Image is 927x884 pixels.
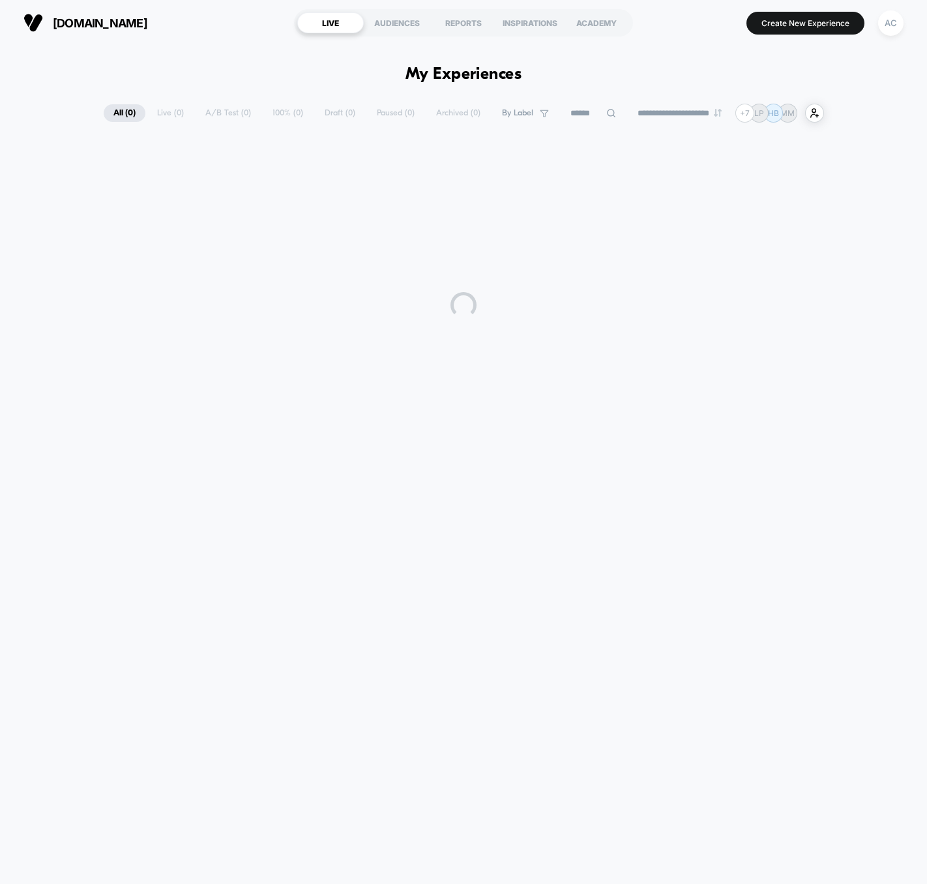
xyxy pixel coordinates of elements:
[405,65,522,84] h1: My Experiences
[20,12,151,33] button: [DOMAIN_NAME]
[53,16,147,30] span: [DOMAIN_NAME]
[768,108,779,118] p: HB
[746,12,864,35] button: Create New Experience
[754,108,764,118] p: LP
[563,12,630,33] div: ACADEMY
[430,12,497,33] div: REPORTS
[780,108,795,118] p: MM
[878,10,904,36] div: AC
[874,10,907,37] button: AC
[23,13,43,33] img: Visually logo
[735,104,754,123] div: + 7
[497,12,563,33] div: INSPIRATIONS
[104,104,145,122] span: All ( 0 )
[364,12,430,33] div: AUDIENCES
[714,109,722,117] img: end
[297,12,364,33] div: LIVE
[502,108,533,118] span: By Label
